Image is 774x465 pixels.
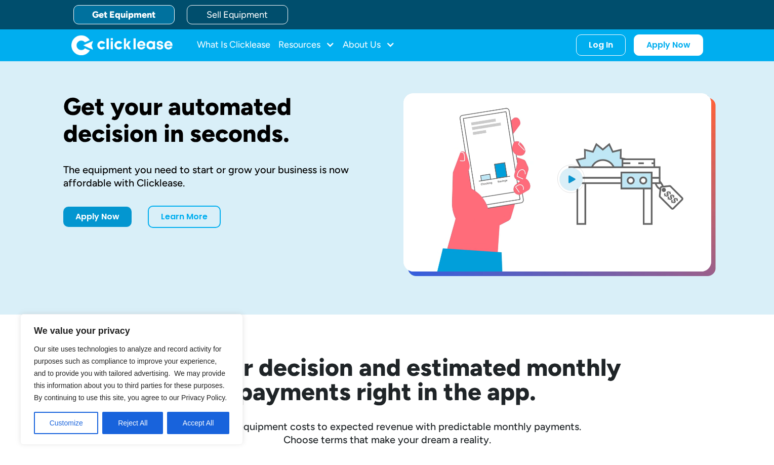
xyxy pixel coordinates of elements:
a: Sell Equipment [187,5,288,24]
button: Customize [34,412,98,434]
img: Blue play button logo on a light blue circular background [557,165,585,193]
a: home [71,35,173,55]
a: Apply Now [63,207,132,227]
img: Clicklease logo [71,35,173,55]
a: Apply Now [634,34,703,56]
span: Our site uses technologies to analyze and record activity for purposes such as compliance to impr... [34,345,227,402]
a: open lightbox [403,93,711,272]
div: About Us [343,35,395,55]
button: Reject All [102,412,163,434]
div: We value your privacy [20,314,243,445]
div: Log In [589,40,613,50]
button: Accept All [167,412,229,434]
p: We value your privacy [34,325,229,337]
a: Get Equipment [73,5,175,24]
a: What Is Clicklease [197,35,270,55]
div: Compare equipment costs to expected revenue with predictable monthly payments. Choose terms that ... [63,420,711,446]
div: The equipment you need to start or grow your business is now affordable with Clicklease. [63,163,371,189]
a: Learn More [148,206,221,228]
div: Resources [278,35,335,55]
h2: See your decision and estimated monthly payments right in the app. [104,355,671,404]
h1: Get your automated decision in seconds. [63,93,371,147]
